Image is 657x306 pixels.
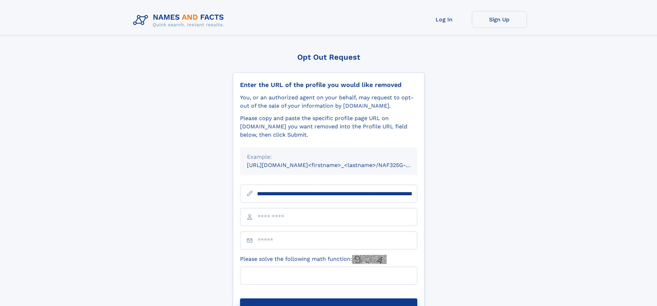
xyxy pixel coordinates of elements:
[247,162,430,168] small: [URL][DOMAIN_NAME]<firstname>_<lastname>/NAF325G-xxxxxxxx
[240,81,417,89] div: Enter the URL of the profile you would like removed
[417,11,472,28] a: Log In
[233,53,425,61] div: Opt Out Request
[472,11,527,28] a: Sign Up
[240,255,387,264] label: Please solve the following math function:
[240,114,417,139] div: Please copy and paste the specific profile page URL on [DOMAIN_NAME] you want removed into the Pr...
[130,11,230,30] img: Logo Names and Facts
[240,93,417,110] div: You, or an authorized agent on your behalf, may request to opt-out of the sale of your informatio...
[247,153,410,161] div: Example:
